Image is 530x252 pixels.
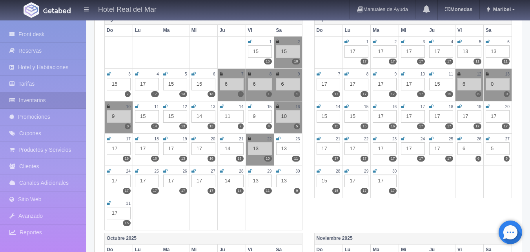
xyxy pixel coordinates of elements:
small: 21 [336,137,340,141]
label: 0 [238,91,244,97]
label: 5 [504,156,510,162]
div: 17 [163,175,187,187]
div: 17 [135,175,159,187]
small: 4 [157,72,159,76]
small: 27 [505,137,510,141]
div: 13 [248,142,272,155]
label: 17 [361,156,368,162]
div: 17 [135,142,159,155]
label: 13 [208,123,215,129]
label: 11 [264,188,272,194]
label: 9 [294,188,300,194]
label: 17 [389,188,397,194]
label: 17 [332,156,340,162]
small: 8 [270,72,272,76]
small: 16 [295,105,300,109]
div: 15 [107,78,131,90]
small: 16 [392,105,397,109]
small: 27 [211,169,215,173]
label: 17 [417,91,425,97]
small: 25 [155,169,159,173]
label: 0 [504,91,510,97]
th: Ma [371,25,399,36]
div: 6 [457,142,481,155]
div: 17 [373,45,397,58]
label: 15 [332,188,340,194]
small: 24 [421,137,425,141]
div: 17 [191,175,215,187]
small: 18 [155,137,159,141]
label: 17 [417,59,425,64]
div: 17 [486,110,510,123]
label: 16 [151,156,159,162]
small: 23 [295,137,300,141]
small: 25 [449,137,453,141]
img: Getabed [24,2,39,18]
label: 11 [292,156,300,162]
label: 13 [179,91,187,97]
small: 22 [267,137,271,141]
small: 7 [241,72,244,76]
small: 15 [267,105,271,109]
div: 15 [248,45,272,58]
div: 6 [457,78,481,90]
div: 17 [373,110,397,123]
th: Mi [399,25,427,36]
label: 17 [361,59,368,64]
label: 17 [445,156,453,162]
div: 13 [276,175,300,187]
div: 13 [248,175,272,187]
small: 14 [239,105,243,109]
small: 20 [211,137,215,141]
div: 15 [191,78,215,90]
label: 17 [208,188,215,194]
label: 12 [236,156,244,162]
label: 16 [208,156,215,162]
th: Vi [246,25,274,36]
small: 8 [366,72,369,76]
small: 7 [338,72,341,76]
th: Sa [484,25,512,36]
small: 1 [270,40,272,44]
small: 22 [364,137,368,141]
small: 21 [239,137,243,141]
div: 6 [248,78,272,90]
label: 11 [502,59,510,64]
label: 17 [389,59,397,64]
label: 17 [445,59,453,64]
label: 4 [266,123,272,129]
div: 17 [373,142,397,155]
label: 17 [332,91,340,97]
div: 15 [163,110,187,123]
div: 10 [276,110,300,123]
small: 23 [392,137,397,141]
label: 14 [151,123,159,129]
div: 17 [401,142,425,155]
div: 17 [107,207,131,219]
div: 17 [373,175,397,187]
small: 20 [505,105,510,109]
div: 6 [276,78,300,90]
div: 17 [457,110,481,123]
label: 17 [151,91,159,97]
h4: Hotel Real del Mar [98,4,157,14]
span: Maribel [491,6,511,12]
label: 10 [264,156,272,162]
div: 17 [401,45,425,58]
label: 13 [179,156,187,162]
div: 17 [429,142,453,155]
label: 17 [445,123,453,129]
div: 17 [107,142,131,155]
small: 2 [395,40,397,44]
div: 17 [401,110,425,123]
div: 13 [276,142,300,155]
small: 28 [239,169,243,173]
small: 17 [421,105,425,109]
div: 15 [135,110,159,123]
small: 12 [477,72,481,76]
th: Lu [133,25,161,36]
th: Ju [427,25,455,36]
div: 13 [457,45,481,58]
div: 15 [429,78,453,90]
img: Getabed [43,7,71,13]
